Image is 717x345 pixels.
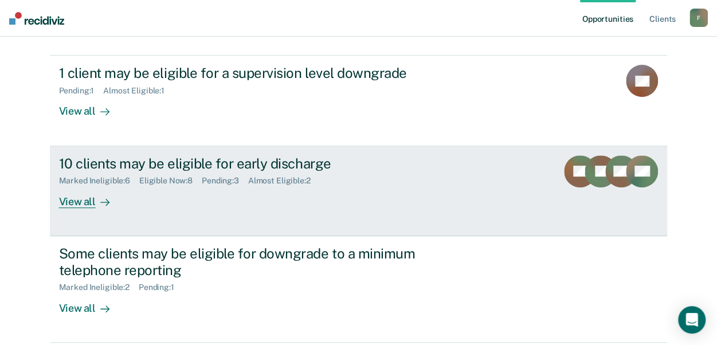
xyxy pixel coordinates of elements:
[50,236,668,343] a: Some clients may be eligible for downgrade to a minimum telephone reportingMarked Ineligible:2Pen...
[678,306,706,334] div: Open Intercom Messenger
[59,245,461,279] div: Some clients may be eligible for downgrade to a minimum telephone reporting
[59,176,139,186] div: Marked Ineligible : 6
[9,12,64,25] img: Recidiviz
[50,55,668,146] a: 1 client may be eligible for a supervision level downgradePending:1Almost Eligible:1View all
[59,186,123,208] div: View all
[59,283,139,292] div: Marked Ineligible : 2
[59,155,461,172] div: 10 clients may be eligible for early discharge
[139,283,183,292] div: Pending : 1
[59,96,123,118] div: View all
[50,146,668,236] a: 10 clients may be eligible for early dischargeMarked Ineligible:6Eligible Now:8Pending:3Almost El...
[59,292,123,315] div: View all
[103,86,174,96] div: Almost Eligible : 1
[248,176,320,186] div: Almost Eligible : 2
[139,176,202,186] div: Eligible Now : 8
[689,9,708,27] button: F
[59,86,104,96] div: Pending : 1
[59,65,461,81] div: 1 client may be eligible for a supervision level downgrade
[202,176,248,186] div: Pending : 3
